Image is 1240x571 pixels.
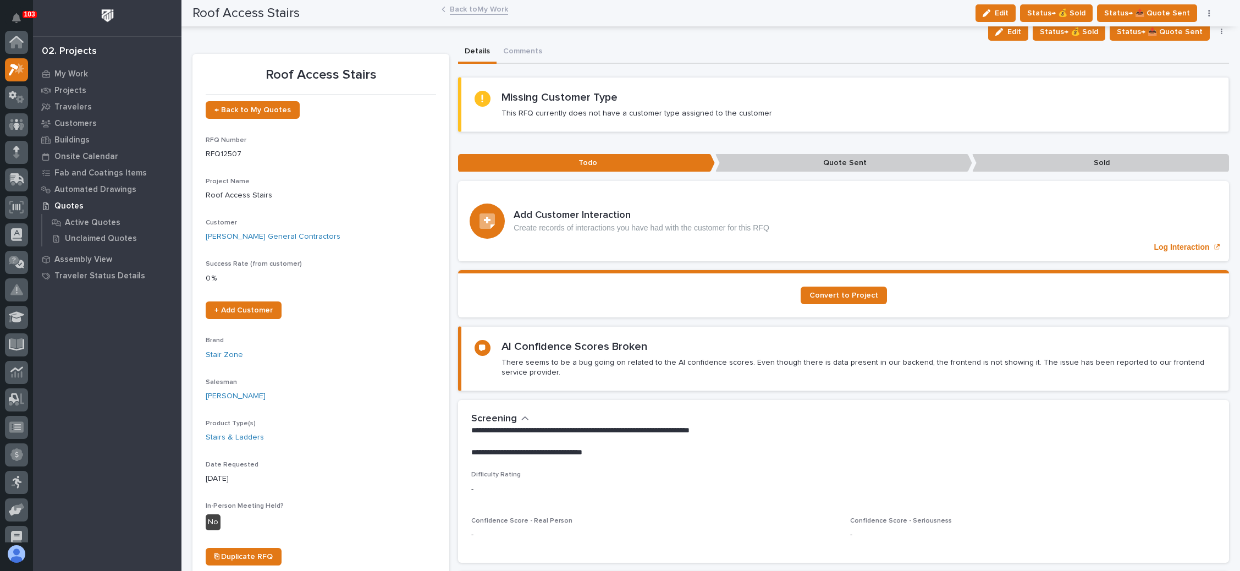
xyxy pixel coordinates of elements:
[809,292,878,299] span: Convert to Project
[206,101,300,119] a: ← Back to My Quotes
[33,98,181,115] a: Travelers
[54,69,88,79] p: My Work
[206,149,436,160] p: RFQ12507
[33,267,181,284] a: Traveler Status Details
[65,218,120,228] p: Active Quotes
[54,102,92,112] p: Travelers
[33,181,181,197] a: Automated Drawings
[450,2,508,15] a: Back toMy Work
[458,181,1229,261] a: Log Interaction
[206,432,264,443] a: Stairs & Ladders
[1110,23,1210,41] button: Status→ 📤 Quote Sent
[1007,27,1021,37] span: Edit
[42,230,181,246] a: Unclaimed Quotes
[471,413,529,425] button: Screening
[206,349,243,361] a: Stair Zone
[850,518,952,524] span: Confidence Score - Seriousness
[1033,23,1105,41] button: Status→ 💰 Sold
[458,154,715,172] p: Todo
[206,379,237,386] span: Salesman
[206,473,436,485] p: [DATE]
[206,514,221,530] div: No
[54,152,118,162] p: Onsite Calendar
[1154,243,1209,252] p: Log Interaction
[33,164,181,181] a: Fab and Coatings Items
[97,6,118,26] img: Workspace Logo
[214,106,291,114] span: ← Back to My Quotes
[33,82,181,98] a: Projects
[54,271,145,281] p: Traveler Status Details
[801,287,887,304] a: Convert to Project
[206,337,224,344] span: Brand
[458,41,497,64] button: Details
[497,41,549,64] button: Comments
[206,548,282,565] a: ⎘ Duplicate RFQ
[972,154,1229,172] p: Sold
[206,301,282,319] a: + Add Customer
[501,91,618,104] h2: Missing Customer Type
[206,137,246,144] span: RFQ Number
[54,185,136,195] p: Automated Drawings
[206,391,266,402] a: [PERSON_NAME]
[5,542,28,565] button: users-avatar
[206,261,302,267] span: Success Rate (from customer)
[514,210,769,222] h3: Add Customer Interaction
[501,108,772,118] p: This RFQ currently does not have a customer type assigned to the customer
[54,135,90,145] p: Buildings
[33,115,181,131] a: Customers
[501,358,1215,377] p: There seems to be a bug going on related to the AI confidence scores. Even though there is data p...
[54,86,86,96] p: Projects
[471,471,521,478] span: Difficulty Rating
[715,154,972,172] p: Quote Sent
[471,529,837,541] p: -
[1117,25,1203,39] span: Status→ 📤 Quote Sent
[33,65,181,82] a: My Work
[54,168,147,178] p: Fab and Coatings Items
[206,503,284,509] span: In-Person Meeting Held?
[24,10,35,18] p: 103
[206,231,340,243] a: [PERSON_NAME] General Contractors
[14,13,28,31] div: Notifications103
[33,251,181,267] a: Assembly View
[65,234,137,244] p: Unclaimed Quotes
[471,484,1216,495] p: -
[33,148,181,164] a: Onsite Calendar
[988,23,1028,41] button: Edit
[1040,25,1098,39] span: Status→ 💰 Sold
[5,7,28,30] button: Notifications
[850,529,1216,541] p: -
[501,340,647,353] h2: AI Confidence Scores Broken
[206,178,250,185] span: Project Name
[33,131,181,148] a: Buildings
[206,462,258,468] span: Date Requested
[206,273,436,284] p: 0 %
[471,413,517,425] h2: Screening
[54,201,84,211] p: Quotes
[471,518,572,524] span: Confidence Score - Real Person
[214,306,273,314] span: + Add Customer
[206,67,436,83] p: Roof Access Stairs
[33,197,181,214] a: Quotes
[42,215,181,230] a: Active Quotes
[206,219,237,226] span: Customer
[214,553,273,561] span: ⎘ Duplicate RFQ
[54,255,112,265] p: Assembly View
[206,420,256,427] span: Product Type(s)
[206,190,436,201] p: Roof Access Stairs
[42,46,97,58] div: 02. Projects
[54,119,97,129] p: Customers
[514,223,769,233] p: Create records of interactions you have had with the customer for this RFQ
